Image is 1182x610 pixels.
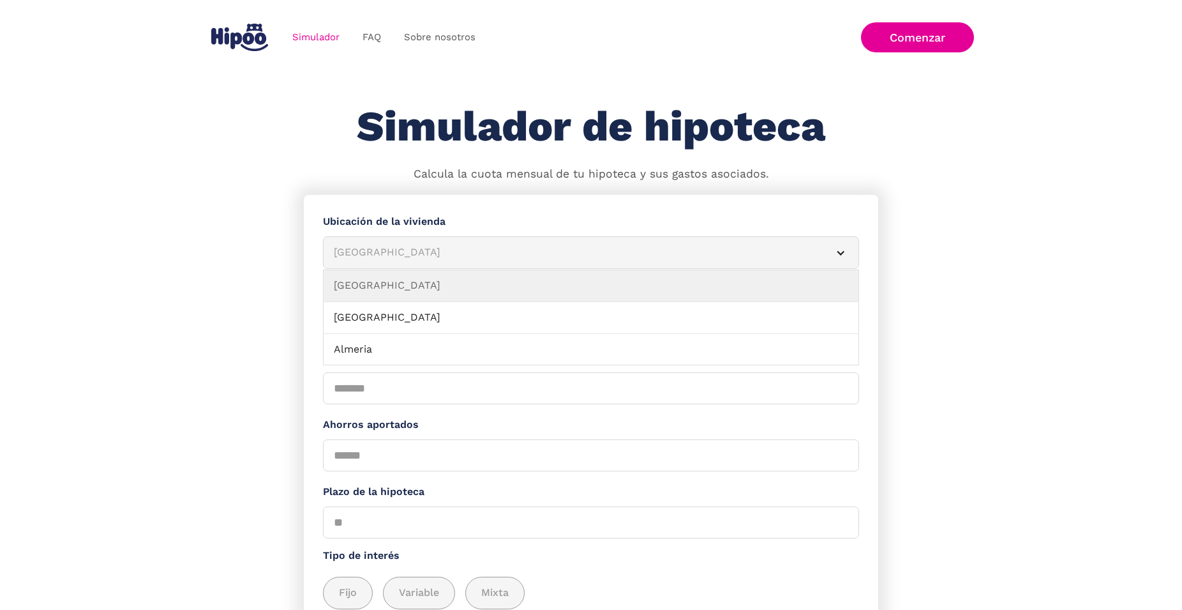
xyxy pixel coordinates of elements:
[281,25,351,50] a: Simulador
[323,577,859,609] div: add_description_here
[357,103,825,150] h1: Simulador de hipoteca
[351,25,393,50] a: FAQ
[861,22,974,52] a: Comenzar
[323,214,859,230] label: Ubicación de la vivienda
[323,417,859,433] label: Ahorros aportados
[323,270,859,365] nav: [GEOGRAPHIC_DATA]
[323,484,859,500] label: Plazo de la hipoteca
[324,334,858,366] a: Almeria
[208,19,271,56] a: home
[324,270,858,302] a: [GEOGRAPHIC_DATA]
[324,302,858,334] a: [GEOGRAPHIC_DATA]
[334,245,818,261] div: [GEOGRAPHIC_DATA]
[323,548,859,564] label: Tipo de interés
[339,585,357,601] span: Fijo
[323,236,859,269] article: [GEOGRAPHIC_DATA]
[414,166,769,183] p: Calcula la cuota mensual de tu hipoteca y sus gastos asociados.
[399,585,439,601] span: Variable
[393,25,487,50] a: Sobre nosotros
[481,585,509,601] span: Mixta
